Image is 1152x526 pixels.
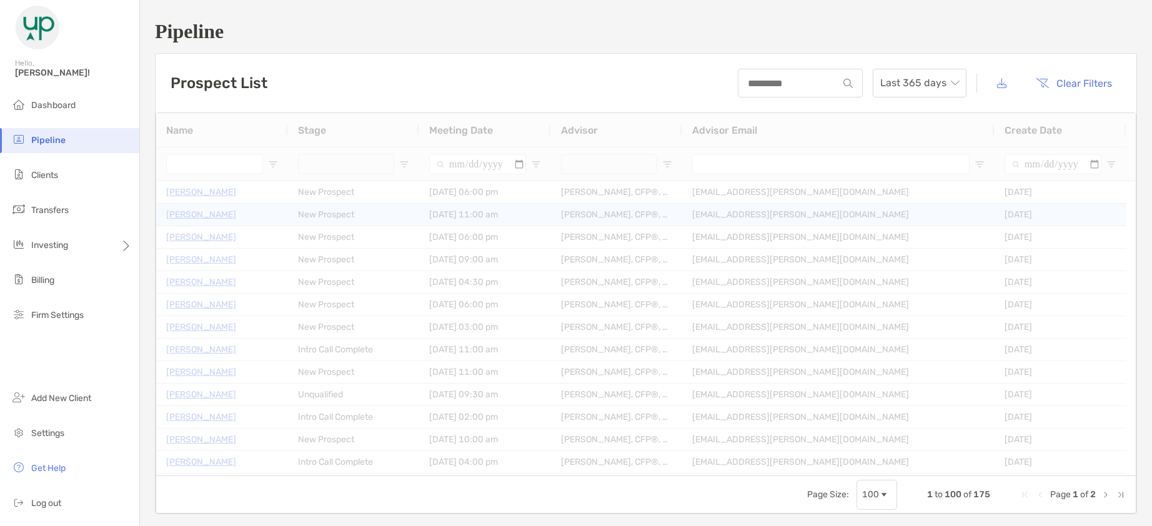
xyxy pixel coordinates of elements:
[15,67,132,78] span: [PERSON_NAME]!
[1090,489,1096,500] span: 2
[843,79,853,88] img: input icon
[935,489,943,500] span: to
[31,310,84,320] span: Firm Settings
[963,489,971,500] span: of
[862,489,879,500] div: 100
[1101,490,1111,500] div: Next Page
[155,20,1137,43] h1: Pipeline
[11,97,26,112] img: dashboard icon
[31,498,61,509] span: Log out
[31,170,58,181] span: Clients
[31,240,68,251] span: Investing
[1035,490,1045,500] div: Previous Page
[1116,490,1126,500] div: Last Page
[15,5,60,50] img: Zoe Logo
[31,393,91,404] span: Add New Client
[11,272,26,287] img: billing icon
[11,307,26,322] img: firm-settings icon
[1026,69,1121,97] button: Clear Filters
[31,275,54,285] span: Billing
[807,489,849,500] div: Page Size:
[11,202,26,217] img: transfers icon
[31,428,64,439] span: Settings
[945,489,961,500] span: 100
[11,425,26,440] img: settings icon
[857,480,897,510] div: Page Size
[11,132,26,147] img: pipeline icon
[1080,489,1088,500] span: of
[11,460,26,475] img: get-help icon
[11,237,26,252] img: investing icon
[171,74,267,92] h3: Prospect List
[31,205,69,216] span: Transfers
[31,135,66,146] span: Pipeline
[880,69,959,97] span: Last 365 days
[973,489,990,500] span: 175
[31,100,76,111] span: Dashboard
[31,463,66,474] span: Get Help
[11,390,26,405] img: add_new_client icon
[1050,489,1071,500] span: Page
[927,489,933,500] span: 1
[11,495,26,510] img: logout icon
[1073,489,1078,500] span: 1
[11,167,26,182] img: clients icon
[1020,490,1030,500] div: First Page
